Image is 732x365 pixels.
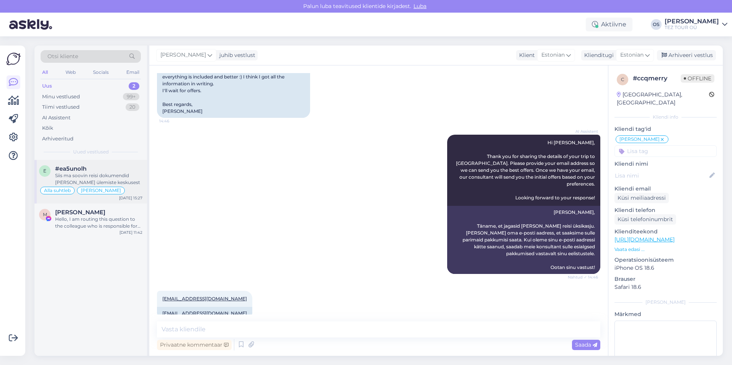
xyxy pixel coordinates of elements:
[55,165,87,172] span: #ea5unolh
[456,140,596,200] span: Hi [PERSON_NAME], Thank you for sharing the details of your trip to [GEOGRAPHIC_DATA]. Please pro...
[64,67,77,77] div: Web
[657,50,716,60] div: Arhiveeri vestlus
[617,91,709,107] div: [GEOGRAPHIC_DATA], [GEOGRAPHIC_DATA]
[586,18,632,31] div: Aktiivne
[620,51,644,59] span: Estonian
[614,214,676,225] div: Küsi telefoninumbrit
[119,195,142,201] div: [DATE] 15:27
[6,52,21,66] img: Askly Logo
[614,185,717,193] p: Kliendi email
[621,77,624,82] span: c
[614,228,717,236] p: Klienditeekond
[42,135,74,143] div: Arhiveeritud
[47,52,78,60] span: Otsi kliente
[91,67,110,77] div: Socials
[614,160,717,168] p: Kliendi nimi
[411,3,429,10] span: Luba
[42,93,80,101] div: Minu vestlused
[614,264,717,272] p: iPhone OS 18.6
[614,246,717,253] p: Vaata edasi ...
[681,74,714,83] span: Offline
[568,274,598,280] span: Nähtud ✓ 14:46
[42,114,70,122] div: AI Assistent
[162,296,247,301] a: [EMAIL_ADDRESS][DOMAIN_NAME]
[41,67,49,77] div: All
[160,51,206,59] span: [PERSON_NAME]
[55,216,142,230] div: Hello, I am routing this question to the colleague who is responsible for this topic. The reply m...
[614,236,675,243] a: [URL][DOMAIN_NAME]
[614,256,717,264] p: Operatsioonisüsteem
[614,125,717,133] p: Kliendi tag'id
[129,82,139,90] div: 2
[42,103,80,111] div: Tiimi vestlused
[73,148,109,155] span: Uued vestlused
[619,137,660,142] span: [PERSON_NAME]
[614,114,717,121] div: Kliendi info
[569,129,598,134] span: AI Assistent
[541,51,565,59] span: Estonian
[42,124,53,132] div: Kõik
[119,230,142,235] div: [DATE] 11:42
[633,74,681,83] div: # ccqmerry
[123,93,139,101] div: 99+
[651,19,662,30] div: OS
[157,340,232,350] div: Privaatne kommentaar
[159,118,188,124] span: 14:46
[43,212,47,217] span: M
[55,209,105,216] span: Marina Marova
[614,193,669,203] div: Küsi meiliaadressi
[665,24,719,31] div: TEZ TOUR OÜ
[614,299,717,306] div: [PERSON_NAME]
[581,51,614,59] div: Klienditugi
[665,18,727,31] a: [PERSON_NAME]TEZ TOUR OÜ
[614,145,717,157] input: Lisa tag
[615,171,708,180] input: Lisa nimi
[42,82,52,90] div: Uus
[44,188,71,193] span: Alla suhtleb
[614,310,717,318] p: Märkmed
[81,188,121,193] span: [PERSON_NAME]
[614,206,717,214] p: Kliendi telefon
[126,103,139,111] div: 20
[516,51,535,59] div: Klient
[43,168,46,174] span: e
[125,67,141,77] div: Email
[447,206,600,274] div: [PERSON_NAME], Täname, et jagasid [PERSON_NAME] reisi üksikasju. [PERSON_NAME] oma e-posti aadres...
[55,172,142,186] div: Siis ma soovin reisi dokumendid [PERSON_NAME] ülemiste keskusest
[614,275,717,283] p: Brauser
[216,51,255,59] div: juhib vestlust
[614,283,717,291] p: Safari 18.6
[162,310,247,316] a: [EMAIL_ADDRESS][DOMAIN_NAME]
[665,18,719,24] div: [PERSON_NAME]
[575,341,597,348] span: Saada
